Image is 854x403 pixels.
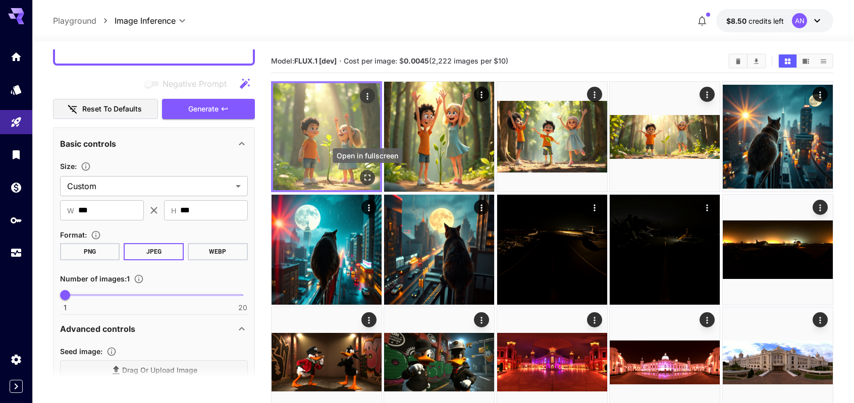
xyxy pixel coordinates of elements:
div: Actions [360,88,375,103]
p: · [339,55,342,67]
button: Show images in video view [797,54,815,68]
div: Actions [813,87,828,102]
div: Actions [700,200,715,215]
img: 9k= [497,195,607,305]
img: 9k= [610,82,720,192]
button: Clear Images [729,54,747,68]
div: AN [792,13,807,28]
div: Actions [587,312,602,327]
nav: breadcrumb [53,15,115,27]
div: Advanced controls [60,317,248,341]
p: Basic controls [60,138,116,150]
button: Upload a reference image to guide the result. This is needed for Image-to-Image or Inpainting. Su... [102,347,121,357]
button: Reset to defaults [53,99,158,120]
span: Cost per image: $ (2,222 images per $10) [344,56,508,65]
span: 20 [238,303,247,313]
span: W [67,205,74,216]
img: 2Q== [273,83,380,190]
button: Download All [748,54,765,68]
button: $8.50282AN [716,9,833,32]
b: 0.0045 [404,56,429,65]
img: 2Q== [272,195,382,305]
div: Home [10,50,22,63]
button: JPEG [124,243,184,260]
span: 1 [64,303,67,313]
span: Negative Prompt [163,78,227,90]
button: Show images in list view [815,54,832,68]
div: Actions [700,312,715,327]
div: Actions [474,312,490,327]
button: PNG [60,243,120,260]
button: Show images in grid view [779,54,796,68]
div: Actions [361,200,377,215]
div: Actions [813,312,828,327]
span: Generate [188,103,219,116]
img: 9k= [723,82,833,192]
div: Settings [10,353,22,366]
div: Actions [361,312,377,327]
div: Actions [587,200,602,215]
div: Playground [10,116,22,129]
img: 2Q== [497,82,607,192]
button: Choose the file format for the output image. [87,230,105,240]
p: Advanced controls [60,323,135,335]
span: Negative prompts are not compatible with the selected model. [142,77,235,90]
span: Format : [60,231,87,239]
span: Model: [271,56,337,65]
div: Actions [474,200,490,215]
div: Open in fullscreen [333,148,402,163]
img: Z [610,195,720,305]
div: Wallet [10,181,22,194]
img: Z [384,82,494,192]
span: $8.50 [726,17,749,25]
span: Custom [67,180,232,192]
button: WEBP [188,243,248,260]
div: Clear ImagesDownload All [728,53,766,69]
span: Seed image : [60,347,102,356]
div: Actions [700,87,715,102]
a: Playground [53,15,96,27]
div: Basic controls [60,132,248,156]
b: FLUX.1 [dev] [294,56,337,65]
div: Show images in grid viewShow images in video viewShow images in list view [778,53,833,69]
button: Expand sidebar [10,380,23,393]
span: credits left [749,17,784,25]
button: Specify how many images to generate in a single request. Each image generation will be charged se... [130,274,148,284]
img: 9k= [723,195,833,305]
span: H [171,205,176,216]
span: Number of images : 1 [60,274,130,283]
div: Actions [813,200,828,215]
div: Actions [587,87,602,102]
div: Usage [10,247,22,259]
div: Open in fullscreen [360,170,375,185]
div: Actions [474,87,490,102]
span: Image Inference [115,15,176,27]
div: Library [10,148,22,161]
button: Generate [162,99,255,120]
button: Adjust the dimensions of the generated image by specifying its width and height in pixels, or sel... [77,161,95,171]
div: $8.50282 [726,16,784,26]
span: Size : [60,162,77,170]
div: API Keys [10,214,22,226]
img: 2Q== [384,195,494,305]
div: Models [10,83,22,96]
